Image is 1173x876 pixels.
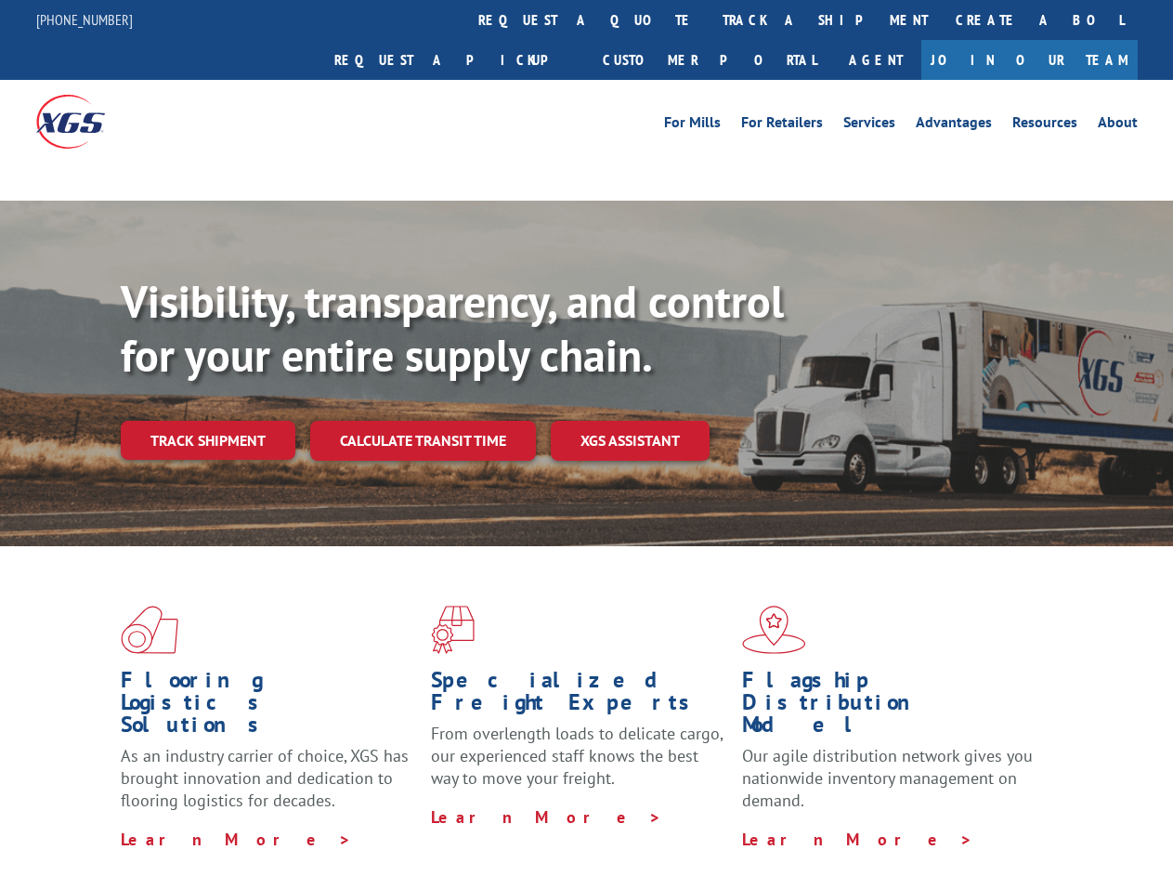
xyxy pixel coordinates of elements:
a: Resources [1012,115,1077,136]
b: Visibility, transparency, and control for your entire supply chain. [121,272,784,384]
a: Learn More > [742,829,973,850]
a: For Retailers [741,115,823,136]
a: Customer Portal [589,40,830,80]
a: XGS ASSISTANT [551,421,710,461]
h1: Flooring Logistics Solutions [121,669,417,745]
a: [PHONE_NUMBER] [36,10,133,29]
a: Join Our Team [921,40,1138,80]
img: xgs-icon-focused-on-flooring-red [431,606,475,654]
span: As an industry carrier of choice, XGS has brought innovation and dedication to flooring logistics... [121,745,409,811]
a: About [1098,115,1138,136]
a: Track shipment [121,421,295,460]
a: Services [843,115,895,136]
a: Advantages [916,115,992,136]
h1: Specialized Freight Experts [431,669,727,723]
img: xgs-icon-flagship-distribution-model-red [742,606,806,654]
a: Learn More > [121,829,352,850]
a: Learn More > [431,806,662,828]
img: xgs-icon-total-supply-chain-intelligence-red [121,606,178,654]
p: From overlength loads to delicate cargo, our experienced staff knows the best way to move your fr... [431,723,727,805]
a: Agent [830,40,921,80]
a: Calculate transit time [310,421,536,461]
span: Our agile distribution network gives you nationwide inventory management on demand. [742,745,1033,811]
h1: Flagship Distribution Model [742,669,1038,745]
a: Request a pickup [320,40,589,80]
a: For Mills [664,115,721,136]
